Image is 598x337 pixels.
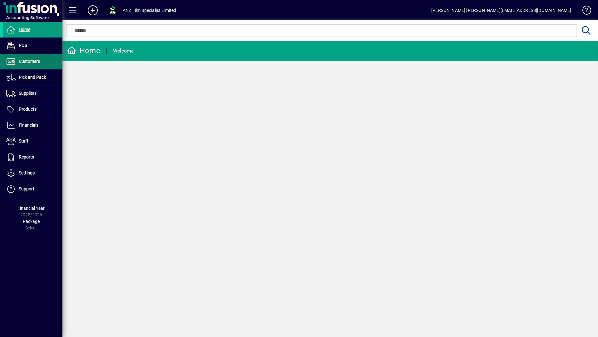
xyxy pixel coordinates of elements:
[103,5,123,16] button: Profile
[123,5,176,15] div: ANZ Film Specialist Limited
[3,70,62,85] a: Pick and Pack
[3,86,62,101] a: Suppliers
[19,154,34,159] span: Reports
[578,1,590,22] a: Knowledge Base
[3,165,62,181] a: Settings
[19,138,28,143] span: Staff
[3,102,62,117] a: Products
[3,149,62,165] a: Reports
[19,75,46,80] span: Pick and Pack
[19,91,37,96] span: Suppliers
[3,181,62,197] a: Support
[19,170,35,175] span: Settings
[3,118,62,133] a: Financials
[18,206,45,211] span: Financial Year
[19,59,40,64] span: Customers
[113,46,134,56] div: Welcome
[19,43,27,48] span: POS
[3,133,62,149] a: Staff
[3,38,62,53] a: POS
[3,54,62,69] a: Customers
[23,219,40,224] span: Package
[19,27,30,32] span: Home
[19,107,37,112] span: Products
[83,5,103,16] button: Add
[19,186,34,191] span: Support
[19,123,38,128] span: Financials
[67,46,100,56] div: Home
[431,5,571,15] div: [PERSON_NAME] [PERSON_NAME][EMAIL_ADDRESS][DOMAIN_NAME]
